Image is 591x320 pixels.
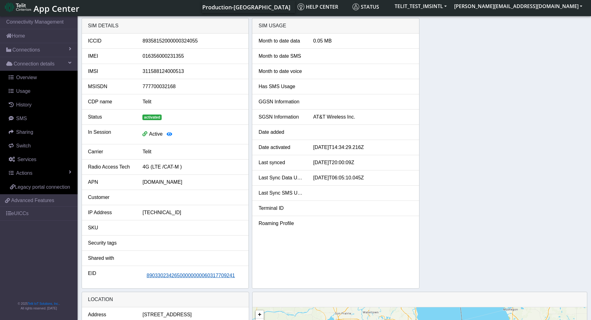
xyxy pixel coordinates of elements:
[16,102,32,107] span: History
[83,148,138,155] div: Carrier
[16,170,32,176] span: Actions
[308,113,418,121] div: AT&T Wireless Inc.
[83,255,138,262] div: Shared with
[450,1,586,12] button: [PERSON_NAME][EMAIL_ADDRESS][DOMAIN_NAME]
[149,131,163,137] span: Active
[254,189,308,197] div: Last Sync SMS Usage
[254,68,308,75] div: Month to date voice
[138,148,247,155] div: Telit
[5,0,78,14] a: App Center
[34,3,79,14] span: App Center
[308,37,418,45] div: 0.05 MB
[142,115,162,120] span: activated
[298,3,304,10] img: knowledge.svg
[254,159,308,166] div: Last synced
[138,163,247,171] div: 4G (LTE /CAT-M )
[2,139,78,153] a: Switch
[202,3,290,11] span: Production-[GEOGRAPHIC_DATA]
[83,83,138,90] div: MSISDN
[2,125,78,139] a: Sharing
[252,18,419,34] div: SIM Usage
[82,18,249,34] div: SIM details
[2,71,78,84] a: Overview
[12,46,40,54] span: Connections
[83,52,138,60] div: IMEI
[163,128,176,140] button: View session details
[295,1,350,13] a: Help center
[254,220,308,227] div: Roaming Profile
[138,98,247,106] div: Telit
[2,112,78,125] a: SMS
[2,166,78,180] a: Actions
[83,178,138,186] div: APN
[254,144,308,151] div: Date activated
[254,98,308,106] div: GGSN Information
[2,153,78,166] a: Services
[83,128,138,140] div: In Session
[16,88,30,94] span: Usage
[202,1,290,13] a: Your current platform instance
[138,37,247,45] div: 89358152000000324055
[254,205,308,212] div: Terminal ID
[142,270,239,282] button: 89033023426500000000060317709241
[83,98,138,106] div: CDP name
[16,75,37,80] span: Overview
[83,194,138,201] div: Customer
[138,52,247,60] div: 016356000231355
[308,159,418,166] div: [DATE]T20:00:09Z
[83,37,138,45] div: ICCID
[143,311,192,318] span: [STREET_ADDRESS]
[391,1,450,12] button: TELIT_TEST_IMSINTL
[83,270,138,282] div: EID
[83,239,138,247] div: Security tags
[2,98,78,112] a: History
[28,302,59,305] a: Telit IoT Solutions, Inc.
[352,3,379,10] span: Status
[254,128,308,136] div: Date added
[254,52,308,60] div: Month to date SMS
[16,143,31,148] span: Switch
[83,224,138,232] div: SKU
[138,178,247,186] div: [DOMAIN_NAME]
[146,273,235,278] span: 89033023426500000000060317709241
[14,60,55,68] span: Connection details
[138,83,247,90] div: 777700032168
[138,209,247,216] div: [TECHNICAL_ID]
[254,113,308,121] div: SGSN Information
[298,3,338,10] span: Help center
[16,116,27,121] span: SMS
[308,144,418,151] div: [DATE]T14:34:29.216Z
[16,129,33,135] span: Sharing
[254,83,308,90] div: Has SMS Usage
[2,84,78,98] a: Usage
[82,292,249,307] div: LOCATION
[15,184,70,190] span: Legacy portal connection
[350,1,391,13] a: Status
[352,3,359,10] img: status.svg
[308,174,418,182] div: [DATE]T06:05:10.045Z
[254,37,308,45] div: Month to date data
[83,163,138,171] div: Radio Access Tech
[83,209,138,216] div: IP Address
[11,197,54,204] span: Advanced Features
[138,68,247,75] div: 311588124000513
[254,174,308,182] div: Last Sync Data Usage
[256,310,264,318] a: Zoom in
[17,157,36,162] span: Services
[83,68,138,75] div: IMSI
[83,113,138,121] div: Status
[5,2,31,12] img: logo-telit-cinterion-gw-new.png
